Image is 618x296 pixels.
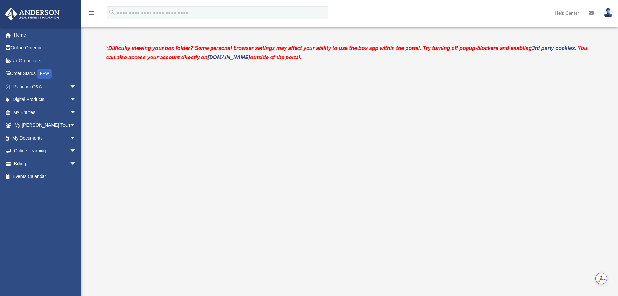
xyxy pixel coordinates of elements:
strong: Difficulty viewing your box folder? Some personal browser settings may affect your ability to use... [106,45,588,60]
span: arrow_drop_down [70,157,83,171]
a: Events Calendar [5,170,86,183]
a: Home [5,29,86,42]
a: 3rd party cookies [532,45,575,51]
a: My Entitiesarrow_drop_down [5,106,86,119]
a: [DOMAIN_NAME] [208,55,250,60]
i: search [108,9,115,16]
a: Platinum Q&Aarrow_drop_down [5,80,86,93]
a: Billingarrow_drop_down [5,157,86,170]
span: arrow_drop_down [70,132,83,145]
a: Tax Organizers [5,54,86,67]
span: arrow_drop_down [70,145,83,158]
span: arrow_drop_down [70,106,83,119]
span: arrow_drop_down [70,93,83,107]
img: Anderson Advisors Platinum Portal [3,8,62,20]
a: Order StatusNEW [5,67,86,81]
i: menu [88,9,95,17]
a: Online Learningarrow_drop_down [5,145,86,158]
span: arrow_drop_down [70,80,83,94]
a: My Documentsarrow_drop_down [5,132,86,145]
span: arrow_drop_down [70,119,83,132]
a: My [PERSON_NAME] Teamarrow_drop_down [5,119,86,132]
img: User Pic [603,8,613,18]
a: Digital Productsarrow_drop_down [5,93,86,106]
a: Online Ordering [5,42,86,55]
a: menu [88,11,95,17]
div: NEW [37,69,52,79]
